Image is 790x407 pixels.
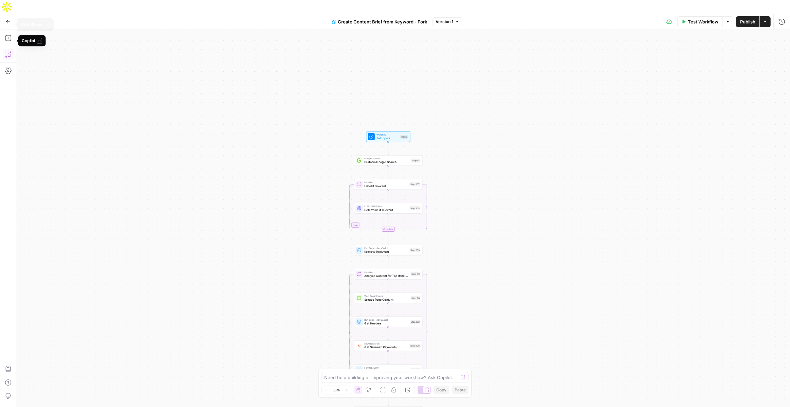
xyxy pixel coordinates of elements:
[364,247,407,250] span: Run Code · JavaScript
[410,320,420,324] div: Step 192
[364,160,409,164] span: Perform Google Search
[357,344,361,348] img: ey5lt04xp3nqzrimtu8q5fsyor3u
[433,17,462,26] button: Version 1
[409,344,421,348] div: Step 206
[688,18,718,25] span: Test Workflow
[411,159,420,163] div: Step 51
[338,18,427,25] span: Create Content Brief from Keyword - Fork
[354,317,423,327] div: Run Code · JavaScriptGet HeadersStep 192
[409,206,421,210] div: Step 208
[740,18,755,25] span: Publish
[388,166,389,179] g: Edge from step_51 to step_207
[354,340,423,351] div: SEO ResearchGet Semrush KeywordsStep 206
[364,181,407,184] span: Iteration
[388,279,389,292] g: Edge from step_89 to step_90
[388,255,389,268] g: Edge from step_209 to step_89
[364,366,409,369] span: Format JSON
[411,296,421,300] div: Step 90
[411,368,421,372] div: Step 96
[354,179,423,190] div: LoopIterationLabel if relevantStep 207
[388,142,389,155] g: Edge from start to step_51
[436,387,446,393] span: Copy
[364,297,409,302] span: Scrape Page Content
[354,203,423,213] div: LLM · GPT-5 MiniDetermine if relevantStep 208
[364,184,407,188] span: Label if relevant
[364,318,408,321] span: Run Code · JavaScript
[328,16,431,27] button: Create Content Brief from Keyword - Fork
[364,270,409,274] span: Iteration
[677,16,722,27] button: Test Workflow
[364,345,407,350] span: Get Semrush Keywords
[354,227,423,232] div: Complete
[376,136,398,140] span: Set Inputs
[452,386,469,394] button: Paste
[364,273,409,278] span: Analyze Content for Top Ranking Pages
[409,182,421,187] div: Step 207
[364,208,407,212] span: Determine if relevant
[382,227,394,232] div: Complete
[455,387,466,393] span: Paste
[364,294,409,298] span: Web Page Scrape
[388,303,389,316] g: Edge from step_90 to step_192
[388,393,389,406] g: Edge from step_89-iteration-end to step_212
[400,135,408,139] div: Inputs
[409,248,421,252] div: Step 209
[364,321,408,325] span: Get Headers
[364,157,409,160] span: Google Search
[436,19,453,25] span: Version 1
[411,272,421,276] div: Step 89
[364,250,407,254] span: Remove irrelevant
[354,155,423,166] div: Google SearchPerform Google SearchStep 51
[354,131,423,142] div: WorkflowSet InputsInputs
[333,387,340,393] span: 65%
[364,342,407,346] span: SEO Research
[354,364,423,375] div: Format JSONFormat JSON OutputStep 96
[388,190,389,202] g: Edge from step_207 to step_208
[736,16,759,27] button: Publish
[364,205,407,208] span: LLM · GPT-5 Mini
[388,327,389,340] g: Edge from step_192 to step_206
[388,232,389,245] g: Edge from step_207-iteration-end to step_209
[376,133,398,136] span: Workflow
[354,293,423,303] div: Web Page ScrapeScrape Page ContentStep 90
[354,245,423,255] div: Run Code · JavaScriptRemove irrelevantStep 209
[354,269,423,279] div: LoopIterationAnalyze Content for Top Ranking PagesStep 89
[434,386,449,394] button: Copy
[388,351,389,364] g: Edge from step_206 to step_96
